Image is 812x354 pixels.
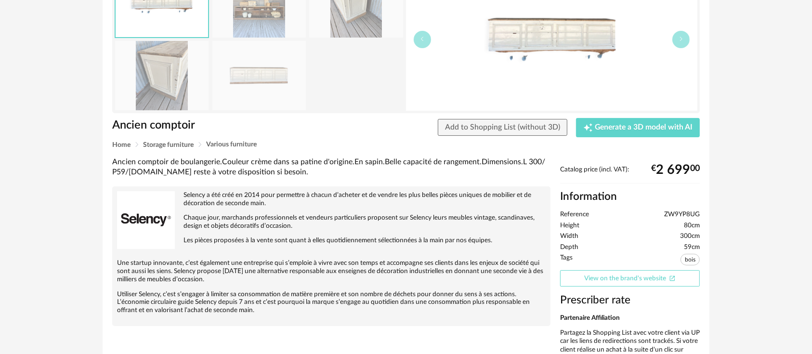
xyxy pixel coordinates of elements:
p: Selency a été créé en 2014 pour permettre à chacun d’acheter et de vendre les plus belles pièces ... [117,191,546,208]
span: Open In New icon [669,275,676,281]
span: bois [681,254,700,265]
button: Creation icon Generate a 3D model with AI [576,118,700,137]
p: Les pièces proposées à la vente sont quant à elles quotidiennement sélectionnées à la main par no... [117,236,546,245]
p: Utiliser Selency, c’est s’engager à limiter sa consommation de matière première et son nombre de ... [117,290,546,315]
h2: Information [560,190,700,204]
span: Depth [560,243,578,252]
div: Breadcrumb [112,141,700,148]
p: Une startup innovante, c’est également une entreprise qui s’emploie à vivre avec son temps et acc... [117,259,546,284]
img: brand logo [117,191,175,249]
p: Chaque jour, marchands professionnels et vendeurs particuliers proposent sur Selency leurs meuble... [117,214,546,230]
span: Tags [560,254,573,268]
span: ZW9YP8UG [664,210,700,219]
span: Reference [560,210,589,219]
img: ancien-comptoir_original.png [212,41,306,110]
a: View on the brand's websiteOpen In New icon [560,270,700,287]
span: 80cm [684,222,700,230]
span: 2 699 [656,166,690,174]
span: Generate a 3D model with AI [595,124,693,131]
span: Home [112,142,131,148]
span: 300cm [680,232,700,241]
span: Various furniture [206,141,257,148]
div: Ancien comptoir de boulangerie.Couleur crème dans sa patine d'origine.En sapin.Belle capacité de ... [112,157,550,178]
img: ancien-comptoir_original.png [115,41,209,110]
span: Storage furniture [143,142,194,148]
h1: Ancien comptoir [112,118,352,133]
span: Add to Shopping List (without 3D) [445,123,560,131]
span: 59cm [684,243,700,252]
button: Add to Shopping List (without 3D) [438,119,567,136]
span: Creation icon [583,123,593,132]
h3: Prescriber rate [560,293,700,307]
span: Height [560,222,579,230]
div: € 00 [651,166,700,174]
div: Catalog price (incl. VAT): [560,166,700,184]
span: Width [560,232,578,241]
b: Partenaire Affiliation [560,315,620,321]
